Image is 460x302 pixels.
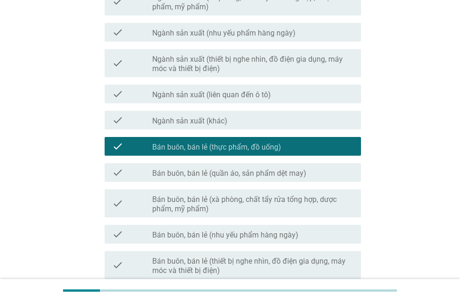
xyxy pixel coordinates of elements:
[152,169,306,178] label: Bán buôn, bán lẻ (quần áo, sản phẩm dệt may)
[152,90,271,100] label: Ngành sản xuất (liên quan đến ô tô)
[112,27,123,38] i: check
[152,29,296,38] label: Ngành sản xuất (nhu yếu phẩm hàng ngày)
[112,167,123,178] i: check
[112,193,123,214] i: check
[112,115,123,126] i: check
[112,229,123,240] i: check
[152,230,298,240] label: Bán buôn, bán lẻ (nhu yếu phẩm hàng ngày)
[152,143,281,152] label: Bán buôn, bán lẻ (thực phẩm, đồ uống)
[152,116,227,126] label: Ngành sản xuất (khác)
[152,195,354,214] label: Bán buôn, bán lẻ (xà phòng, chất tẩy rửa tổng hợp, dược phẩm, mỹ phẩm)
[112,141,123,152] i: check
[152,55,354,73] label: Ngành sản xuất (thiết bị nghe nhìn, đồ điện gia dụng, máy móc và thiết bị điện)
[112,53,123,73] i: check
[112,88,123,100] i: check
[112,255,123,275] i: check
[152,257,354,275] label: Bán buôn, bán lẻ (thiết bị nghe nhìn, đồ điện gia dụng, máy móc và thiết bị điện)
